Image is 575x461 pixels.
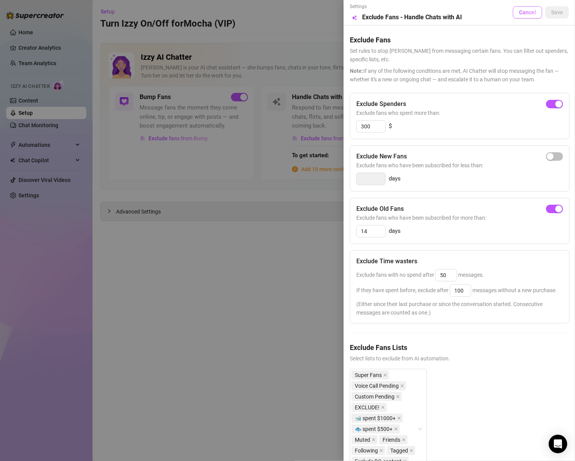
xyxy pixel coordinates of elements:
span: close [396,395,400,399]
span: Muted [351,435,378,444]
button: Cancel [513,6,542,19]
div: Open Intercom Messenger [549,435,567,453]
span: 🐋 spent $1000+ [351,414,403,423]
span: close [400,384,404,388]
span: days [389,174,401,183]
h5: Exclude New Fans [356,152,407,161]
span: Super Fans [355,371,382,379]
span: days [389,227,401,236]
h5: Exclude Fans Lists [350,342,569,353]
button: Save [545,6,569,19]
span: close [402,438,406,442]
span: Set rules to stop [PERSON_NAME] from messaging certain fans. You can filter out spenders, specifi... [350,47,569,64]
span: Cancel [519,9,536,15]
span: Custom Pending [351,392,402,401]
span: Custom Pending [355,392,395,401]
span: Settings [350,3,462,10]
span: Exclude fans who have been subscribed for less than: [356,161,563,170]
h5: Exclude Time wasters [356,257,417,266]
span: Exclude fans who spent more than: [356,109,563,117]
h5: Exclude Old Fans [356,204,404,214]
span: Voice Call Pending [355,382,399,390]
span: EXCLUDE! [351,403,387,412]
span: Exclude fans who have been subscribed for more than: [356,214,563,222]
span: $ [389,122,392,131]
h5: Exclude Fans [350,35,569,45]
span: close [410,449,413,453]
span: 🐟 spent $500+ [355,425,393,433]
span: Note: [350,68,363,74]
span: If they have spent before, exclude after messages without a new purchase. [356,287,557,293]
span: close [383,373,387,377]
span: 🐟 spent $500+ [351,424,400,434]
span: Tagged [390,446,408,455]
span: Following [355,446,378,455]
span: (Either since their last purchase or since the conversation started. Consecutive messages are cou... [356,300,563,317]
span: Tagged [387,446,415,455]
h5: Exclude Fans - Handle Chats with AI [362,13,462,22]
span: Voice Call Pending [351,381,406,390]
span: Friends [379,435,408,444]
span: close [379,449,383,453]
span: 🐋 spent $1000+ [355,414,396,422]
span: Exclude fans with no spend after messages. [356,272,484,278]
span: Following [351,446,385,455]
span: Muted [355,436,370,444]
span: Super Fans [351,370,389,380]
span: Select lists to exclude from AI automation. [350,354,569,363]
span: close [381,405,385,409]
span: EXCLUDE! [355,403,379,412]
span: If any of the following conditions are met, AI Chatter will stop messaging the fan — whether it's... [350,67,569,84]
h5: Exclude Spenders [356,99,406,109]
span: close [394,427,398,431]
span: close [372,438,376,442]
span: Friends [383,436,400,444]
span: close [397,416,401,420]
